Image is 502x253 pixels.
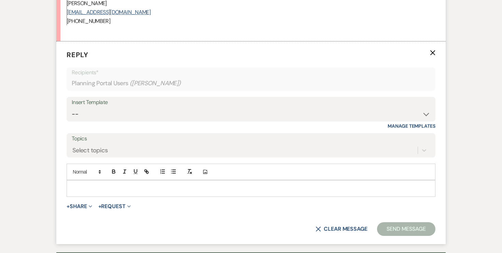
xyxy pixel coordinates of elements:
span: + [98,204,101,209]
span: + [67,204,70,209]
button: Request [98,204,131,209]
a: [EMAIL_ADDRESS][DOMAIN_NAME] [67,9,151,16]
span: ( [PERSON_NAME] ) [130,79,181,88]
button: Share [67,204,92,209]
label: Topics [72,134,430,144]
span: Reply [67,50,88,59]
span: [PHONE_NUMBER] [67,17,110,25]
div: Insert Template [72,98,430,107]
button: Send Message [377,222,435,236]
p: Recipients* [72,68,430,77]
div: Select topics [72,146,108,155]
div: Planning Portal Users [72,77,430,90]
a: Manage Templates [388,123,435,129]
button: Clear message [316,226,367,232]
